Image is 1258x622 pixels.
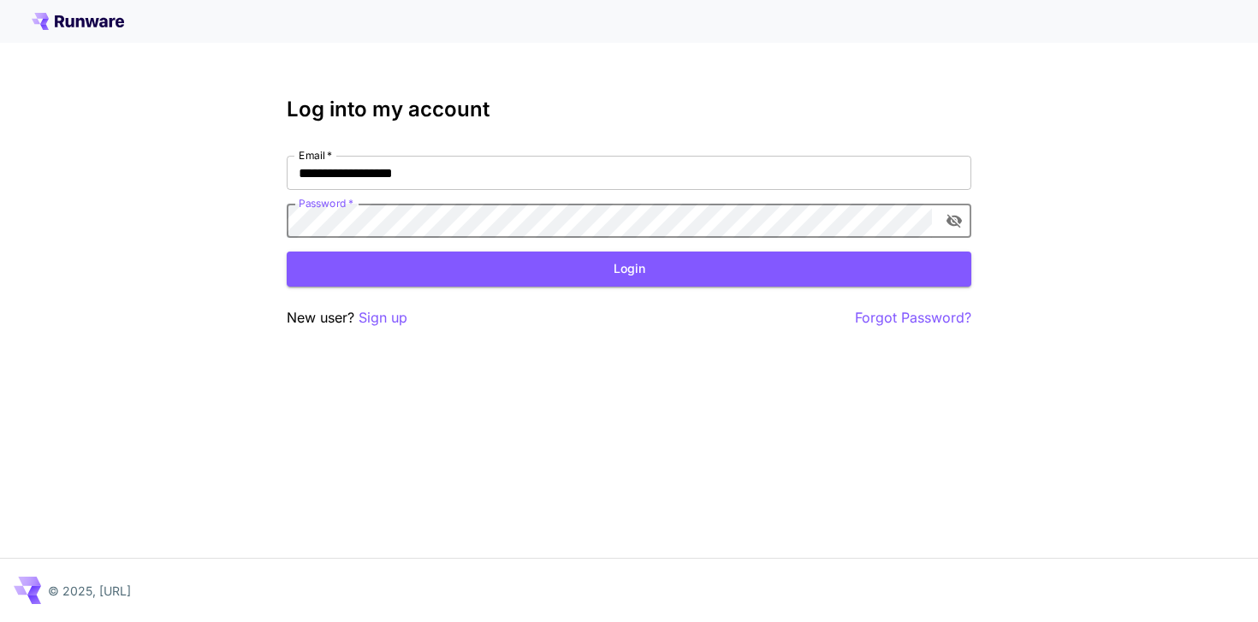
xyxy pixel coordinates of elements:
button: toggle password visibility [939,205,970,236]
button: Forgot Password? [855,307,971,329]
p: New user? [287,307,407,329]
button: Login [287,252,971,287]
p: © 2025, [URL] [48,582,131,600]
label: Password [299,196,353,210]
h3: Log into my account [287,98,971,121]
label: Email [299,148,332,163]
button: Sign up [359,307,407,329]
